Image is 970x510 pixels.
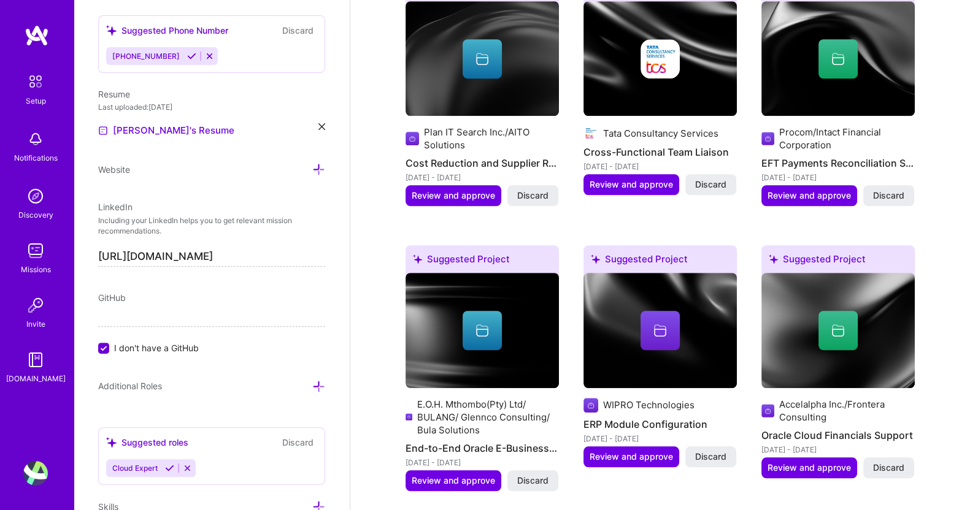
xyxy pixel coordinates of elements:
[98,89,130,99] span: Resume
[761,245,915,278] div: Suggested Project
[583,416,737,432] h4: ERP Module Configuration
[768,189,851,202] span: Review and approve
[695,178,726,191] span: Discard
[583,1,737,116] img: cover
[583,398,598,413] img: Company logo
[517,189,549,202] span: Discard
[590,178,673,191] span: Review and approve
[583,273,737,388] img: cover
[106,436,188,449] div: Suggested roles
[603,127,718,140] div: Tata Consultancy Services
[424,126,559,151] div: Plan IT Search Inc./AITO Solutions
[106,437,117,447] i: icon SuggestedTeams
[165,463,174,473] i: Accept
[583,245,737,278] div: Suggested Project
[685,446,736,467] button: Discard
[768,462,851,474] span: Review and approve
[23,293,48,318] img: Invite
[23,127,48,151] img: bell
[507,185,558,206] button: Discard
[98,101,325,113] div: Last uploaded: [DATE]
[318,123,325,130] i: icon Close
[25,25,49,47] img: logo
[23,348,48,372] img: guide book
[761,427,915,443] h4: Oracle Cloud Financials Support
[590,451,673,463] span: Review and approve
[106,24,228,37] div: Suggested Phone Number
[583,174,679,195] button: Review and approve
[106,25,117,36] i: icon SuggestedTeams
[279,435,317,449] button: Discard
[406,409,412,424] img: Company logo
[761,131,774,146] img: Company logo
[26,318,45,330] div: Invite
[761,457,857,478] button: Review and approve
[18,208,53,221] div: Discovery
[412,474,495,487] span: Review and approve
[873,189,904,202] span: Discard
[187,51,196,61] i: Accept
[23,69,48,94] img: setup
[98,126,108,135] img: Resume
[98,292,126,303] span: GitHub
[769,254,778,264] i: icon SuggestedTeams
[23,184,48,208] img: discovery
[26,94,46,107] div: Setup
[413,254,422,264] i: icon SuggestedTeams
[863,457,914,478] button: Discard
[583,126,598,140] img: Company logo
[761,155,915,171] h4: EFT Payments Reconciliation Solution
[779,126,915,151] div: Procom/Intact Financial Corporation
[761,273,915,388] img: cover
[406,171,559,184] div: [DATE] - [DATE]
[23,238,48,263] img: teamwork
[779,398,915,424] div: Accelalpha Inc./Frontera Consulting
[183,463,192,473] i: Reject
[873,462,904,474] span: Discard
[112,463,158,473] span: Cloud Expert
[6,372,66,385] div: [DOMAIN_NAME]
[591,254,600,264] i: icon SuggestedTeams
[761,185,857,206] button: Review and approve
[20,461,51,485] a: User Avatar
[406,131,419,146] img: Company logo
[761,443,915,456] div: [DATE] - [DATE]
[583,432,737,445] div: [DATE] - [DATE]
[98,123,234,138] a: [PERSON_NAME]'s Resume
[761,1,915,116] img: cover
[641,39,680,78] img: Company logo
[507,470,558,491] button: Discard
[583,144,737,160] h4: Cross-Functional Team Liaison
[417,398,559,436] div: E.O.H. Mthombo(Pty) Ltd/ BULANG/ Glennco Consulting/ Bula Solutions
[98,381,162,391] span: Additional Roles
[695,451,726,463] span: Discard
[98,164,130,175] span: Website
[406,273,559,388] img: cover
[21,263,51,276] div: Missions
[863,185,914,206] button: Discard
[98,216,325,237] p: Including your LinkedIn helps you to get relevant mission recommendations.
[583,160,737,173] div: [DATE] - [DATE]
[406,456,559,469] div: [DATE] - [DATE]
[603,398,695,411] div: WIPRO Technologies
[406,440,559,456] h4: End-to-End Oracle E-Business Suite Implementations
[583,446,679,467] button: Review and approve
[685,174,736,195] button: Discard
[761,171,915,184] div: [DATE] - [DATE]
[406,470,501,491] button: Review and approve
[23,461,48,485] img: User Avatar
[279,23,317,37] button: Discard
[112,51,180,61] span: [PHONE_NUMBER]
[406,155,559,171] h4: Cost Reduction and Supplier Relationship Development
[517,474,549,487] span: Discard
[406,185,501,206] button: Review and approve
[412,189,495,202] span: Review and approve
[205,51,214,61] i: Reject
[114,341,199,354] span: I don't have a GitHub
[14,151,58,164] div: Notifications
[406,245,559,278] div: Suggested Project
[98,202,133,212] span: LinkedIn
[761,403,774,418] img: Company logo
[406,1,559,116] img: cover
